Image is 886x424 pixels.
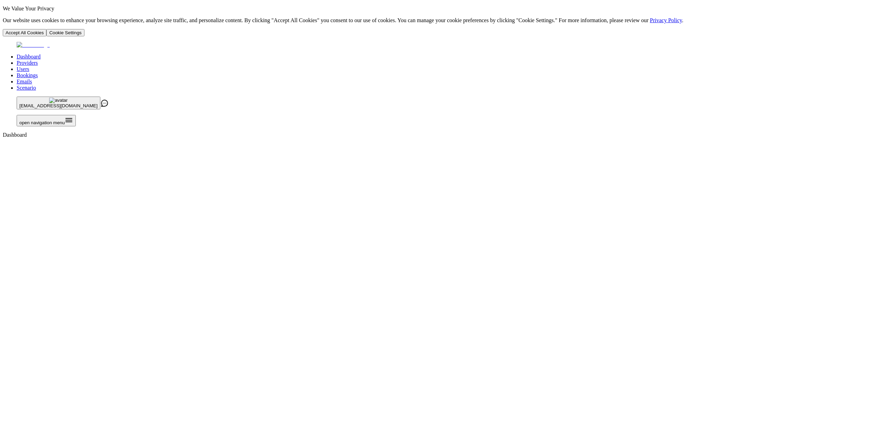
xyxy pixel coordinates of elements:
[17,72,38,78] a: Bookings
[17,42,50,48] img: Fluum Logo
[17,85,36,91] a: Scenario
[3,6,883,12] p: We Value Your Privacy
[3,29,46,36] button: Accept All Cookies
[17,54,40,60] a: Dashboard
[17,79,32,84] a: Emails
[3,17,883,24] p: Our website uses cookies to enhance your browsing experience, analyze site traffic, and personali...
[17,60,38,66] a: Providers
[17,66,29,72] a: Users
[19,120,65,125] span: open navigation menu
[49,98,67,103] img: avatar
[46,29,84,36] button: Cookie Settings
[19,103,98,108] span: [EMAIL_ADDRESS][DOMAIN_NAME]
[650,17,682,23] a: Privacy Policy
[17,115,76,126] button: Open menu
[17,97,100,109] button: avatar[EMAIL_ADDRESS][DOMAIN_NAME]
[3,132,883,138] main: Dashboard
